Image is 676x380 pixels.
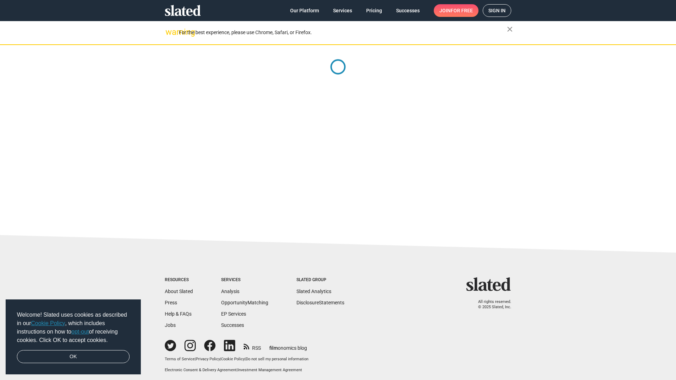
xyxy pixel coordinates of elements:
[245,357,246,361] span: |
[237,368,238,372] span: |
[390,4,425,17] a: Successes
[165,277,193,283] div: Resources
[221,300,268,305] a: OpportunityMatching
[269,339,307,351] a: filmonomics blog
[71,329,89,335] a: opt-out
[333,4,352,17] span: Services
[296,300,344,305] a: DisclosureStatements
[221,322,244,328] a: Successes
[471,299,511,310] p: All rights reserved. © 2025 Slated, Inc.
[165,368,237,372] a: Electronic Consent & Delivery Agreement
[221,311,246,317] a: EP Services
[327,4,358,17] a: Services
[396,4,420,17] span: Successes
[195,357,196,361] span: |
[506,25,514,33] mat-icon: close
[165,300,177,305] a: Press
[269,345,278,351] span: film
[220,357,221,361] span: |
[246,357,308,362] button: Do not sell my personal information
[17,311,130,344] span: Welcome! Slated uses cookies as described in our , which includes instructions on how to of recei...
[244,341,261,351] a: RSS
[165,322,176,328] a: Jobs
[451,4,473,17] span: for free
[17,350,130,363] a: dismiss cookie message
[488,5,506,17] span: Sign in
[284,4,325,17] a: Our Platform
[221,357,245,361] a: Cookie Policy
[238,368,302,372] a: Investment Management Agreement
[434,4,478,17] a: Joinfor free
[31,320,65,326] a: Cookie Policy
[296,289,331,294] a: Slated Analytics
[165,357,195,361] a: Terms of Service
[179,28,507,37] div: For the best experience, please use Chrome, Safari, or Firefox.
[221,277,268,283] div: Services
[221,289,239,294] a: Analysis
[165,289,193,294] a: About Slated
[165,311,192,317] a: Help & FAQs
[366,4,382,17] span: Pricing
[361,4,388,17] a: Pricing
[296,277,344,283] div: Slated Group
[290,4,319,17] span: Our Platform
[483,4,511,17] a: Sign in
[165,28,174,36] mat-icon: warning
[6,299,141,375] div: cookieconsent
[439,4,473,17] span: Join
[196,357,220,361] a: Privacy Policy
